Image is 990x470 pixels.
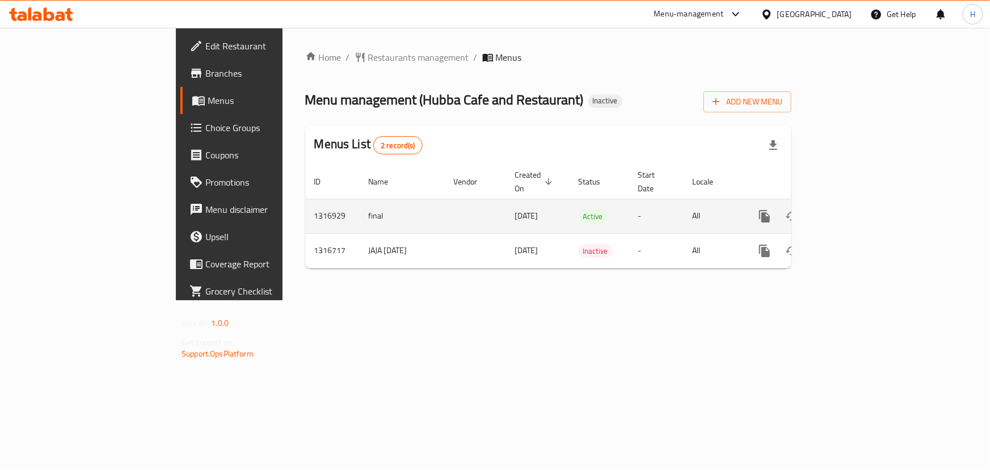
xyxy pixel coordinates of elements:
[305,87,584,112] span: Menu management ( Hubba Cafe and Restaurant )
[205,203,332,216] span: Menu disclaimer
[638,168,670,195] span: Start Date
[180,114,341,141] a: Choice Groups
[211,316,229,330] span: 1.0.0
[629,199,684,233] td: -
[474,51,478,64] li: /
[182,335,234,350] span: Get support on:
[180,223,341,250] a: Upsell
[205,257,332,271] span: Coverage Report
[684,199,742,233] td: All
[369,175,403,188] span: Name
[360,199,445,233] td: final
[346,51,350,64] li: /
[760,132,787,159] div: Export file
[693,175,728,188] span: Locale
[713,95,782,109] span: Add New Menu
[629,233,684,268] td: -
[515,168,556,195] span: Created On
[205,175,332,189] span: Promotions
[360,233,445,268] td: JAJA [DATE]
[778,203,806,230] button: Change Status
[355,51,469,64] a: Restaurants management
[777,8,852,20] div: [GEOGRAPHIC_DATA]
[180,250,341,278] a: Coverage Report
[703,91,791,112] button: Add New Menu
[205,148,332,162] span: Coupons
[205,66,332,80] span: Branches
[588,96,622,106] span: Inactive
[182,316,209,330] span: Version:
[205,121,332,135] span: Choice Groups
[515,208,538,223] span: [DATE]
[515,243,538,258] span: [DATE]
[778,237,806,265] button: Change Status
[205,230,332,244] span: Upsell
[180,278,341,305] a: Grocery Checklist
[970,8,975,20] span: H
[205,39,332,53] span: Edit Restaurant
[579,209,608,223] div: Active
[180,169,341,196] a: Promotions
[579,175,616,188] span: Status
[314,136,423,154] h2: Menus List
[180,60,341,87] a: Branches
[368,51,469,64] span: Restaurants management
[579,210,608,223] span: Active
[751,203,778,230] button: more
[496,51,522,64] span: Menus
[182,346,254,361] a: Support.OpsPlatform
[314,175,336,188] span: ID
[208,94,332,107] span: Menus
[180,141,341,169] a: Coupons
[305,51,791,64] nav: breadcrumb
[205,284,332,298] span: Grocery Checklist
[588,94,622,108] div: Inactive
[454,175,492,188] span: Vendor
[373,136,423,154] div: Total records count
[751,237,778,265] button: more
[579,245,613,258] span: Inactive
[742,165,869,199] th: Actions
[654,7,724,21] div: Menu-management
[180,87,341,114] a: Menus
[374,140,422,151] span: 2 record(s)
[684,233,742,268] td: All
[305,165,869,268] table: enhanced table
[180,196,341,223] a: Menu disclaimer
[180,32,341,60] a: Edit Restaurant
